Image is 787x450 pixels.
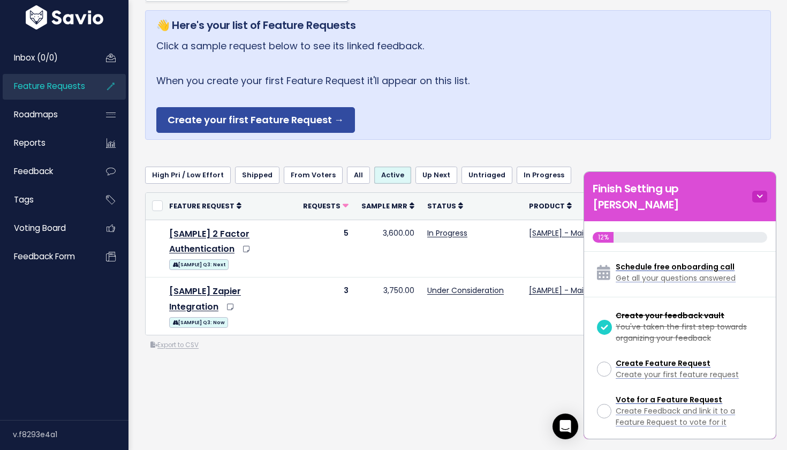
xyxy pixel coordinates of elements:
a: Feature Requests [3,74,89,99]
a: [SAMPLE] - Main Product [529,285,620,296]
span: Create Feature Request [616,358,710,369]
a: In Progress [427,228,467,238]
span: Vote for a Feature Request [616,394,722,405]
td: 5 [297,220,355,277]
div: v.f8293e4a1 [13,421,128,448]
span: Feature Requests [14,80,85,92]
a: Status [427,200,463,211]
span: Schedule free onboarding call [616,261,735,272]
a: From Voters [284,167,343,184]
a: Untriaged [461,167,512,184]
a: Vote for a Feature Request Create Feedback and link it to a Feature Request to vote for it [593,390,767,432]
a: All [347,167,370,184]
a: Export to CSV [150,341,199,349]
a: High Pri / Low Effort [145,167,231,184]
a: Requests [303,200,349,211]
a: Create your first Feature Request → [156,107,355,133]
p: Click a sample request below to see its linked feedback. When you create your first Feature Reque... [156,37,760,133]
span: Create Feedback and link it to a Feature Request to vote for it [616,406,735,427]
a: Product [529,200,572,211]
td: 3,750.00 [355,277,421,335]
a: In Progress [517,167,571,184]
a: Shipped [235,167,279,184]
div: Open Intercom Messenger [553,414,578,439]
span: [SAMPLE] Q3: Next [169,259,229,270]
img: logo-white.9d6f32f41409.svg [23,5,106,29]
div: 12% [593,232,614,243]
a: Schedule free onboarding call Get all your questions answered [593,257,767,288]
a: [SAMPLE] Zapier Integration [169,285,241,313]
span: Feedback [14,166,53,177]
a: [SAMPLE] Q3: Now [169,315,228,328]
span: Reports [14,137,46,148]
span: Sample MRR [361,201,407,211]
td: 3,600.00 [355,220,421,277]
a: Feedback [3,159,89,184]
span: Voting Board [14,222,66,234]
a: Feature Request [169,200,241,211]
a: [SAMPLE] - Main Product [529,228,620,238]
span: You've taken the first step towards organizing your feedback [616,321,747,343]
a: [SAMPLE] 2 Factor Authentication [169,228,249,256]
a: Feedback form [3,244,89,269]
a: Active [374,167,411,184]
a: Tags [3,187,89,212]
a: Sample MRR [361,200,414,211]
span: Product [529,201,565,211]
span: Inbox (0/0) [14,52,58,63]
span: Create your first feature request [616,369,739,380]
span: Feature Request [169,201,234,211]
a: Inbox (0/0) [3,46,89,70]
td: 3 [297,277,355,335]
span: [SAMPLE] Q3: Now [169,317,228,328]
h5: 👋 Here's your list of Feature Requests [156,17,760,33]
span: Roadmaps [14,109,58,120]
a: Reports [3,131,89,155]
a: [SAMPLE] Q3: Next [169,257,229,271]
a: Under Consideration [427,285,504,296]
span: Tags [14,194,34,205]
a: Voting Board [3,216,89,241]
span: Create your feedback vault [616,310,724,321]
a: Create Feature Request Create your first feature request [593,354,767,385]
span: Feedback form [14,251,75,262]
a: Up Next [415,167,457,184]
a: Roadmaps [3,102,89,127]
span: Status [427,201,456,211]
span: Requests [303,201,340,211]
span: Get all your questions answered [616,273,736,283]
ul: Filter feature requests [145,167,771,184]
h5: Finish Setting up [PERSON_NAME] [593,181,752,213]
